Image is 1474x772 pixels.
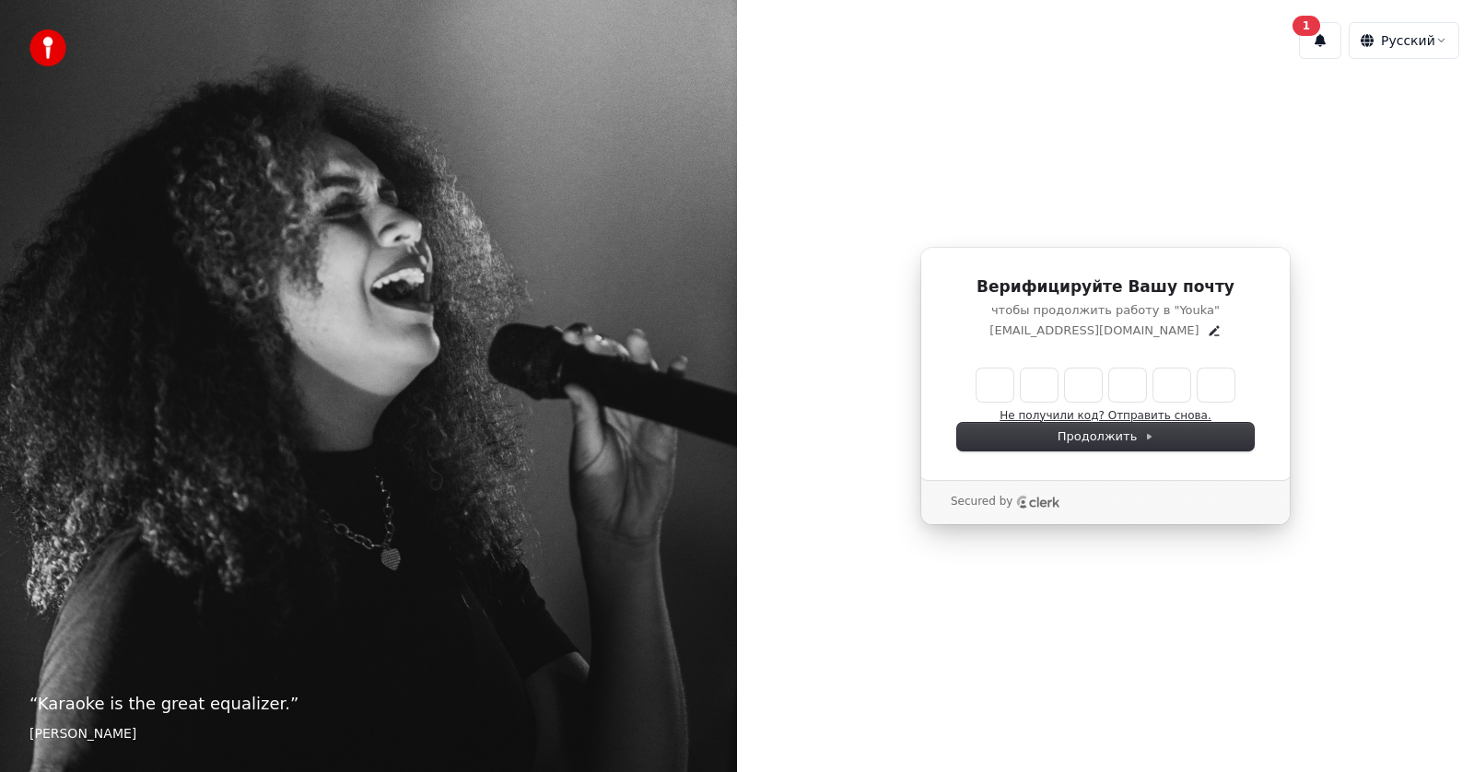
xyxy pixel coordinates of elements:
p: [EMAIL_ADDRESS][DOMAIN_NAME] [989,322,1199,339]
div: 1 [1293,16,1320,36]
img: youka [29,29,66,66]
footer: [PERSON_NAME] [29,724,708,743]
input: Enter verification code [977,368,1234,402]
button: 1 [1299,22,1341,59]
p: Secured by [951,495,1012,509]
span: Продолжить [1058,428,1154,445]
a: Clerk logo [1016,496,1060,509]
button: Edit [1207,323,1222,338]
button: Продолжить [957,423,1254,450]
button: Не получили код? Отправить снова. [1000,409,1211,424]
h1: Верифицируйте Вашу почту [957,276,1254,298]
p: “ Karaoke is the great equalizer. ” [29,691,708,717]
p: чтобы продолжить работу в "Youka" [957,302,1254,319]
